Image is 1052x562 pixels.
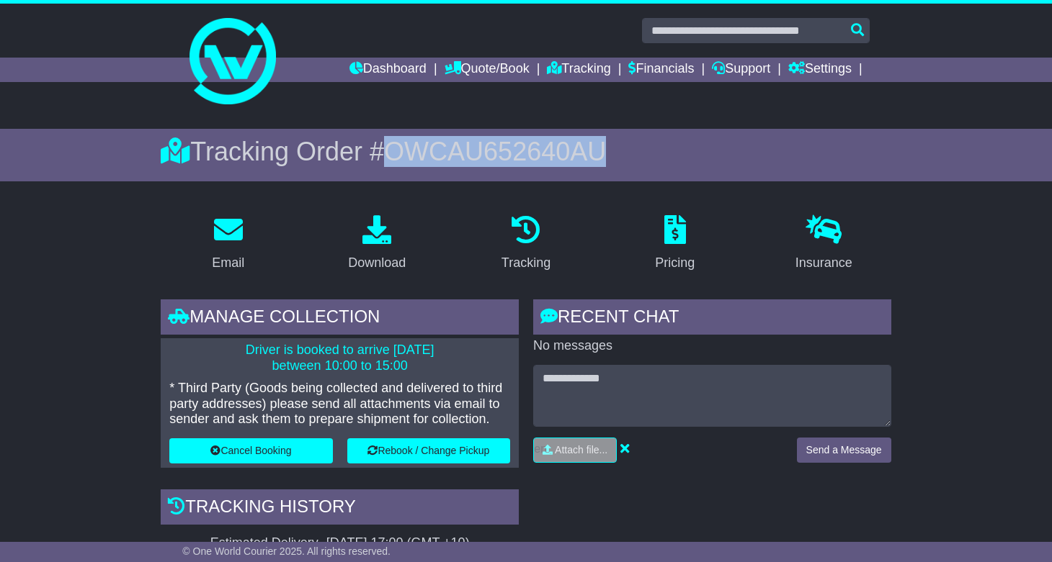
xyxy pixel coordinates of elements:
[161,299,519,338] div: Manage collection
[169,381,510,427] p: * Third Party (Goods being collected and delivered to third party addresses) please send all atta...
[349,58,427,82] a: Dashboard
[169,343,510,373] p: Driver is booked to arrive [DATE] between 10:00 to 15:00
[384,137,606,166] span: OWCAU652640AU
[788,58,852,82] a: Settings
[628,58,694,82] a: Financials
[339,210,415,278] a: Download
[347,438,510,463] button: Rebook / Change Pickup
[161,535,519,551] div: Estimated Delivery -
[795,253,852,273] div: Insurance
[712,58,770,82] a: Support
[182,545,391,557] span: © One World Courier 2025. All rights reserved.
[797,438,891,463] button: Send a Message
[547,58,610,82] a: Tracking
[502,253,550,273] div: Tracking
[348,253,406,273] div: Download
[169,438,332,463] button: Cancel Booking
[786,210,862,278] a: Insurance
[655,253,695,273] div: Pricing
[161,136,891,167] div: Tracking Order #
[533,338,891,354] p: No messages
[533,299,891,338] div: RECENT CHAT
[326,535,470,551] div: [DATE] 17:00 (GMT +10)
[445,58,530,82] a: Quote/Book
[161,489,519,528] div: Tracking history
[646,210,704,278] a: Pricing
[492,210,560,278] a: Tracking
[212,253,244,273] div: Email
[202,210,254,278] a: Email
